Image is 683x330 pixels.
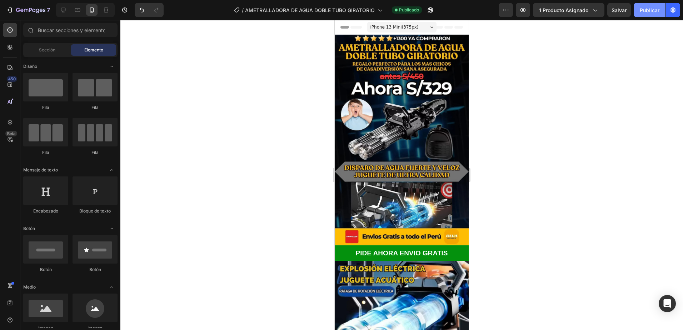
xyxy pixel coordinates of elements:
span: Sección [39,47,55,53]
span: Alternar abierto [106,281,118,293]
div: Deshacer/Rehacer [135,3,164,17]
iframe: Design area [335,20,469,330]
span: Publicado [399,7,419,13]
button: Publicar [634,3,665,17]
div: Fila [73,104,118,111]
div: Botón [23,266,68,273]
div: Abra Intercom Messenger [659,295,676,312]
span: Diseño [23,63,37,70]
div: 450 [7,76,17,82]
span: AMETRALLADORA DE AGUA DOBLE TUBO GIRATORIO [245,6,375,14]
div: Bloque de texto [73,208,118,214]
button: 1 producto asignado [533,3,604,17]
span: 1 producto asignado [539,6,588,14]
span: Alternar abierto [106,223,118,234]
div: Fila [23,104,68,111]
input: Buscar secciones y elementos [23,23,118,37]
span: / [242,6,244,14]
span: Salvar [612,7,627,13]
div: Fila [73,149,118,156]
span: Mensaje de texto [23,167,58,173]
button: Salvar [607,3,631,17]
span: Alternar abierto [106,164,118,176]
span: Alternar abierto [106,61,118,72]
span: Medio [23,284,36,290]
div: Botón [73,266,118,273]
button: 7 [3,3,53,17]
p: 7 [47,6,50,14]
font: Publicar [640,6,659,14]
div: Beta [5,131,17,136]
span: Elemento [84,47,103,53]
span: Botón [23,225,35,232]
div: Encabezado [23,208,68,214]
div: Fila [23,149,68,156]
